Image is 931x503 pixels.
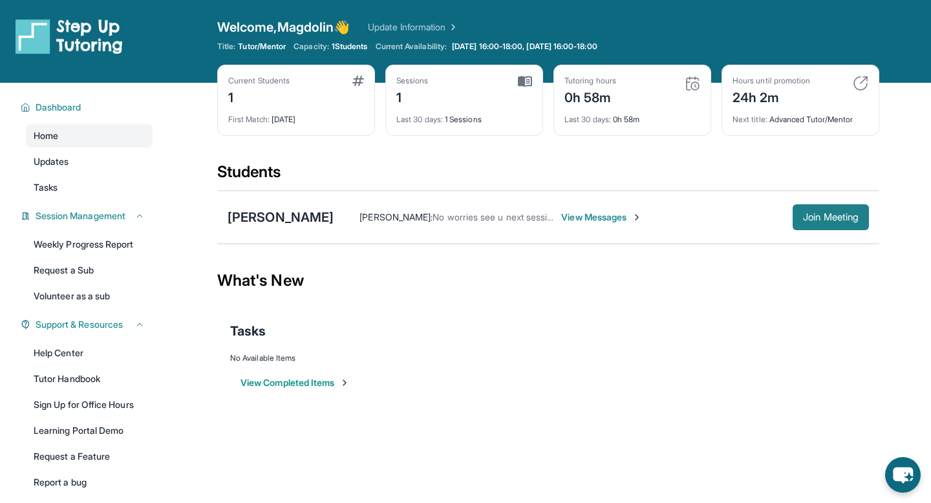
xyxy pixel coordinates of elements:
[518,76,532,87] img: card
[217,162,879,190] div: Students
[228,208,334,226] div: [PERSON_NAME]
[632,212,642,222] img: Chevron-Right
[30,209,145,222] button: Session Management
[685,76,700,91] img: card
[733,114,767,124] span: Next title :
[238,41,286,52] span: Tutor/Mentor
[34,155,69,168] span: Updates
[30,101,145,114] button: Dashboard
[396,86,429,107] div: 1
[376,41,447,52] span: Current Availability:
[352,76,364,86] img: card
[26,445,153,468] a: Request a Feature
[26,259,153,282] a: Request a Sub
[733,107,868,125] div: Advanced Tutor/Mentor
[230,353,866,363] div: No Available Items
[396,76,429,86] div: Sessions
[359,211,433,222] span: [PERSON_NAME] :
[853,76,868,91] img: card
[228,86,290,107] div: 1
[26,393,153,416] a: Sign Up for Office Hours
[26,471,153,494] a: Report a bug
[396,107,532,125] div: 1 Sessions
[26,233,153,256] a: Weekly Progress Report
[230,322,266,340] span: Tasks
[368,21,458,34] a: Update Information
[433,211,559,222] span: No worries see u next session!
[733,86,810,107] div: 24h 2m
[26,176,153,199] a: Tasks
[26,419,153,442] a: Learning Portal Demo
[332,41,368,52] span: 1 Students
[241,376,350,389] button: View Completed Items
[561,211,642,224] span: View Messages
[36,209,125,222] span: Session Management
[16,18,123,54] img: logo
[803,213,859,221] span: Join Meeting
[36,318,123,331] span: Support & Resources
[564,114,611,124] span: Last 30 days :
[26,284,153,308] a: Volunteer as a sub
[449,41,600,52] a: [DATE] 16:00-18:00, [DATE] 16:00-18:00
[217,18,350,36] span: Welcome, Magdolin 👋
[445,21,458,34] img: Chevron Right
[396,114,443,124] span: Last 30 days :
[217,252,879,309] div: What's New
[34,129,58,142] span: Home
[36,101,81,114] span: Dashboard
[564,76,616,86] div: Tutoring hours
[26,341,153,365] a: Help Center
[228,107,364,125] div: [DATE]
[564,86,616,107] div: 0h 58m
[228,114,270,124] span: First Match :
[885,457,921,493] button: chat-button
[228,76,290,86] div: Current Students
[30,318,145,331] button: Support & Resources
[564,107,700,125] div: 0h 58m
[26,150,153,173] a: Updates
[793,204,869,230] button: Join Meeting
[294,41,329,52] span: Capacity:
[34,181,58,194] span: Tasks
[26,367,153,391] a: Tutor Handbook
[217,41,235,52] span: Title:
[26,124,153,147] a: Home
[733,76,810,86] div: Hours until promotion
[452,41,597,52] span: [DATE] 16:00-18:00, [DATE] 16:00-18:00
